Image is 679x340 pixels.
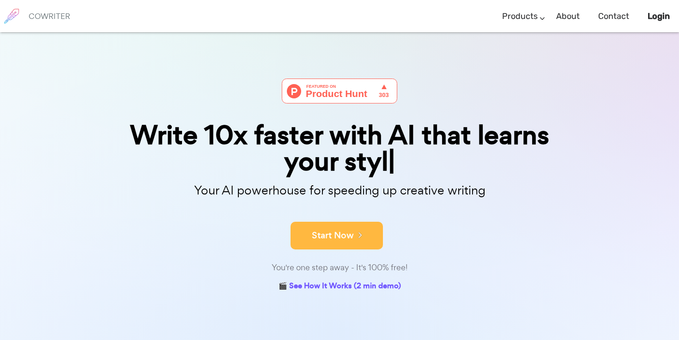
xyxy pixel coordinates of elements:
div: Write 10x faster with AI that learns your styl [109,122,570,175]
button: Start Now [291,222,383,249]
b: Login [648,11,670,21]
p: Your AI powerhouse for speeding up creative writing [109,181,570,200]
a: About [556,3,580,30]
a: Products [502,3,538,30]
a: 🎬 See How It Works (2 min demo) [279,279,401,294]
h6: COWRITER [29,12,70,20]
a: Login [648,3,670,30]
a: Contact [598,3,629,30]
img: Cowriter - Your AI buddy for speeding up creative writing | Product Hunt [282,79,397,103]
div: You're one step away - It's 100% free! [109,261,570,274]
